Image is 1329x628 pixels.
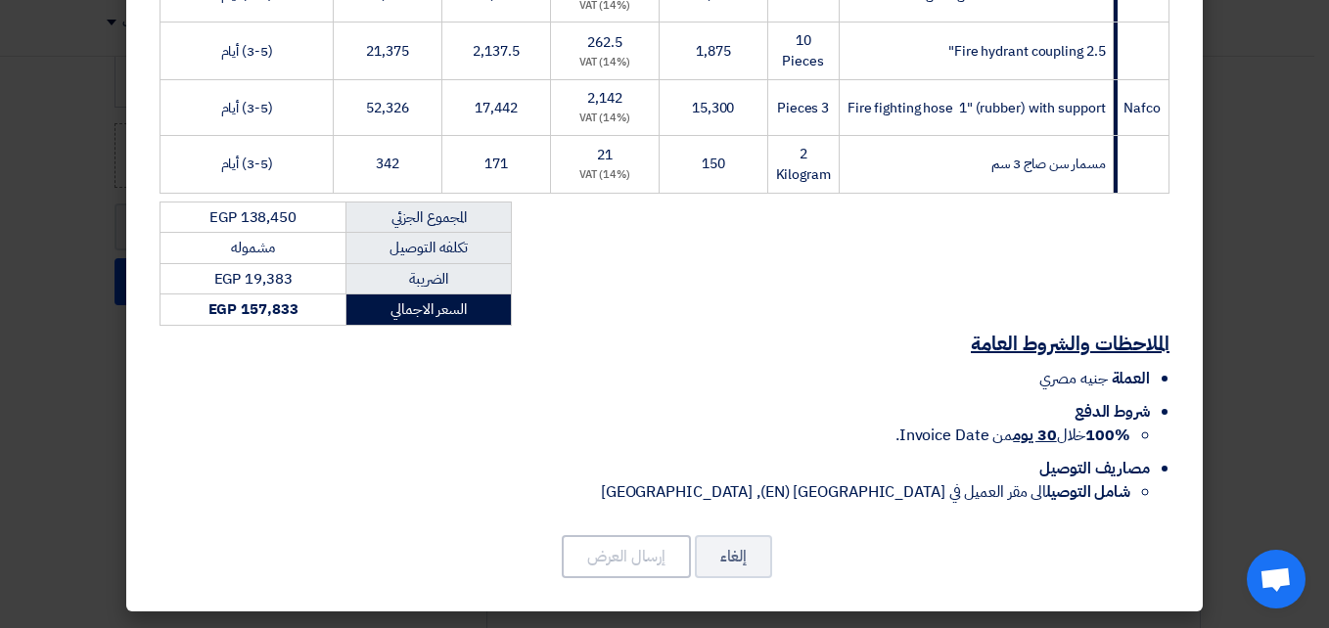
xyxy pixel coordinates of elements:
button: إرسال العرض [562,535,691,578]
div: (14%) VAT [559,167,651,184]
span: 21 [597,145,613,165]
span: العملة [1112,367,1150,390]
strong: EGP 157,833 [208,298,298,320]
span: شروط الدفع [1075,400,1150,424]
div: Open chat [1247,550,1306,608]
span: مشموله [231,237,274,258]
span: 15,300 [692,98,734,118]
td: السعر الاجمالي [346,294,512,326]
span: مصاريف التوصيل [1039,457,1150,480]
td: Nafco [1114,80,1169,136]
span: (3-5) أيام [221,41,273,62]
span: مسمار سن صاج 3 سم [991,154,1105,174]
span: 10 Pieces [782,30,823,71]
u: الملاحظات والشروط العامة [971,329,1169,358]
strong: شامل التوصيل [1046,480,1130,504]
span: 1,875 [696,41,731,62]
span: (3-5) أيام [221,154,273,174]
div: (14%) VAT [559,111,651,127]
div: (14%) VAT [559,55,651,71]
td: الضريبة [346,263,512,294]
span: 21,375 [366,41,408,62]
span: (3-5) أيام [221,98,273,118]
span: 2,137.5 [473,41,519,62]
strong: 100% [1085,424,1130,447]
span: 171 [484,154,508,174]
span: Fire hydrant coupling 2.5" [948,41,1105,62]
span: 52,326 [366,98,408,118]
span: 2 Kilogram [776,144,831,185]
span: EGP 19,383 [214,268,293,290]
span: خلال من Invoice Date. [895,424,1130,447]
span: 342 [376,154,399,174]
td: المجموع الجزئي [346,202,512,233]
span: 2,142 [587,88,622,109]
span: Fire fighting hose 1" (rubber) with support [848,98,1106,118]
span: 17,442 [475,98,517,118]
u: 30 يوم [1013,424,1056,447]
button: إلغاء [695,535,772,578]
td: EGP 138,450 [160,202,346,233]
span: 3 Pieces [777,98,829,118]
span: 150 [702,154,725,174]
span: جنيه مصري [1039,367,1107,390]
td: تكلفه التوصيل [346,233,512,264]
li: الى مقر العميل في [GEOGRAPHIC_DATA] (EN), [GEOGRAPHIC_DATA] [160,480,1130,504]
span: 262.5 [587,32,622,53]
